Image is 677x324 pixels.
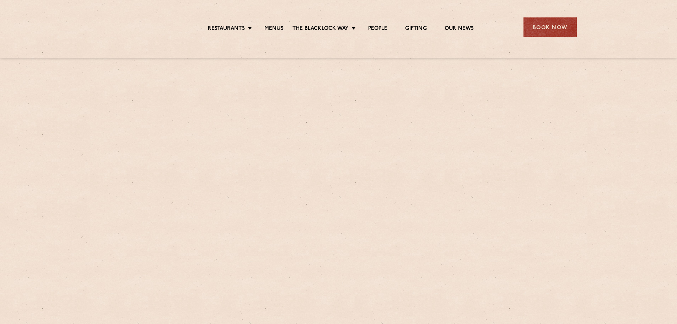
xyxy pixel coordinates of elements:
[445,25,474,33] a: Our News
[208,25,245,33] a: Restaurants
[264,25,284,33] a: Menus
[101,7,162,48] img: svg%3E
[405,25,426,33] a: Gifting
[523,17,577,37] div: Book Now
[368,25,387,33] a: People
[292,25,349,33] a: The Blacklock Way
